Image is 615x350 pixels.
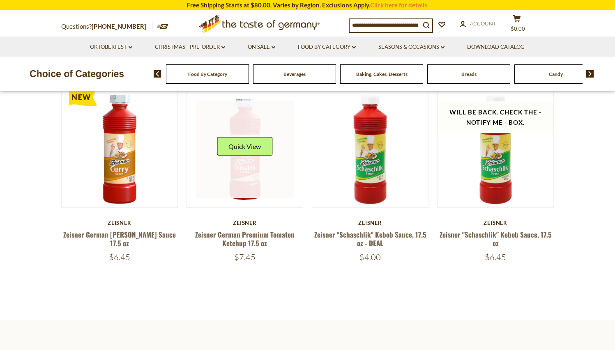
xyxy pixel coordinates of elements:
span: $0.00 [511,25,525,32]
a: Beverages [283,71,306,77]
img: previous arrow [154,70,161,78]
a: Account [460,19,496,28]
a: Download Catalog [467,43,525,52]
img: Zeisner [438,91,554,207]
a: Zeisner "Schaschlik" Kebob Sauce, 17.5 oz - DEAL [314,229,426,248]
a: Breads [461,71,477,77]
a: Candy [549,71,563,77]
a: Zeisner German [PERSON_NAME] Sauce 17.5 oz [63,229,176,248]
a: On Sale [248,43,275,52]
span: $7.45 [234,252,256,262]
img: Zeisner [62,91,178,207]
img: Zeisner [312,91,428,207]
a: [PHONE_NUMBER] [92,23,146,30]
button: $0.00 [505,15,530,35]
a: Click here for details. [370,1,428,9]
a: Food By Category [298,43,356,52]
span: $6.45 [109,252,130,262]
a: Oktoberfest [90,43,132,52]
a: Zeisner German Premium Tomaten Ketchup 17.5 oz [195,229,295,248]
p: Questions? [61,21,152,32]
div: Zeisner [437,220,554,226]
a: Seasons & Occasions [378,43,445,52]
a: Christmas - PRE-ORDER [155,43,225,52]
div: Zeisner [187,220,304,226]
div: Zeisner [61,220,178,226]
span: $4.00 [359,252,381,262]
span: $6.45 [485,252,506,262]
a: Food By Category [188,71,227,77]
span: Account [470,20,496,27]
button: Quick View [217,137,272,156]
img: Zeisner [187,91,303,207]
a: Baking, Cakes, Desserts [356,71,408,77]
img: next arrow [586,70,594,78]
div: Zeisner [312,220,429,226]
a: Zeisner "Schaschlik" Kebob Sauce, 17.5 oz [440,229,552,248]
